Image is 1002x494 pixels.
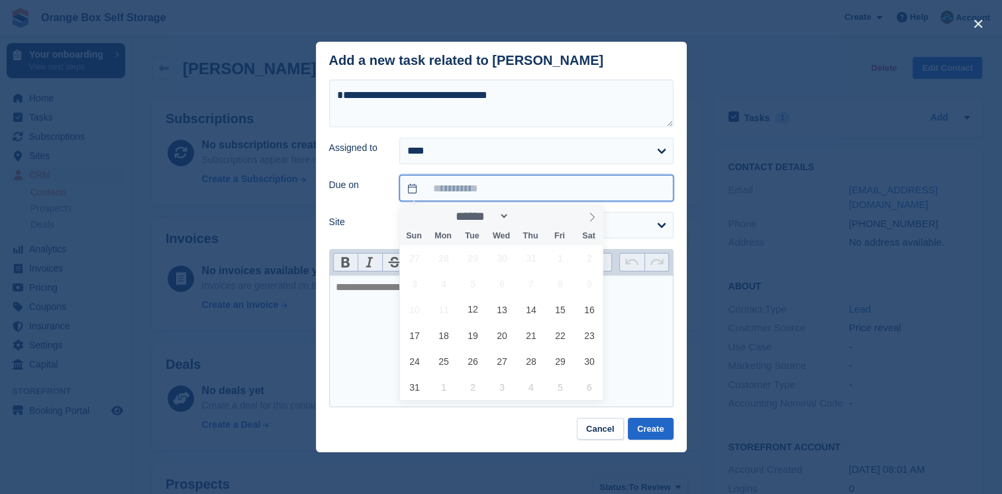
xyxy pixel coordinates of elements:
[518,374,544,400] span: September 4, 2025
[489,271,515,297] span: August 6, 2025
[452,209,510,223] select: Month
[460,348,485,374] span: August 26, 2025
[576,245,602,271] span: August 2, 2025
[460,322,485,348] span: August 19, 2025
[547,348,573,374] span: August 29, 2025
[402,374,428,400] span: August 31, 2025
[402,348,428,374] span: August 24, 2025
[431,348,457,374] span: August 25, 2025
[382,254,407,271] button: Strikethrough
[547,374,573,400] span: September 5, 2025
[329,141,384,155] label: Assigned to
[518,322,544,348] span: August 21, 2025
[428,232,458,240] span: Mon
[402,271,428,297] span: August 3, 2025
[460,297,485,322] span: August 12, 2025
[509,209,551,223] input: Year
[329,53,604,68] div: Add a new task related to [PERSON_NAME]
[968,13,989,34] button: close
[576,297,602,322] span: August 16, 2025
[329,215,384,229] label: Site
[460,245,485,271] span: July 29, 2025
[576,348,602,374] span: August 30, 2025
[576,271,602,297] span: August 9, 2025
[489,322,515,348] span: August 20, 2025
[431,374,457,400] span: September 1, 2025
[329,178,384,192] label: Due on
[402,297,428,322] span: August 10, 2025
[431,297,457,322] span: August 11, 2025
[576,374,602,400] span: September 6, 2025
[489,348,515,374] span: August 27, 2025
[431,271,457,297] span: August 4, 2025
[518,245,544,271] span: July 31, 2025
[460,271,485,297] span: August 5, 2025
[458,232,487,240] span: Tue
[574,232,603,240] span: Sat
[489,374,515,400] span: September 3, 2025
[644,254,669,271] button: Redo
[402,245,428,271] span: July 27, 2025
[547,297,573,322] span: August 15, 2025
[399,232,428,240] span: Sun
[576,322,602,348] span: August 23, 2025
[489,297,515,322] span: August 13, 2025
[577,418,624,440] button: Cancel
[489,245,515,271] span: July 30, 2025
[628,418,673,440] button: Create
[431,322,457,348] span: August 18, 2025
[518,271,544,297] span: August 7, 2025
[547,271,573,297] span: August 8, 2025
[460,374,485,400] span: September 2, 2025
[547,245,573,271] span: August 1, 2025
[518,297,544,322] span: August 14, 2025
[358,254,382,271] button: Italic
[547,322,573,348] span: August 22, 2025
[620,254,644,271] button: Undo
[545,232,574,240] span: Fri
[431,245,457,271] span: July 28, 2025
[487,232,516,240] span: Wed
[518,348,544,374] span: August 28, 2025
[334,254,358,271] button: Bold
[402,322,428,348] span: August 17, 2025
[516,232,545,240] span: Thu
